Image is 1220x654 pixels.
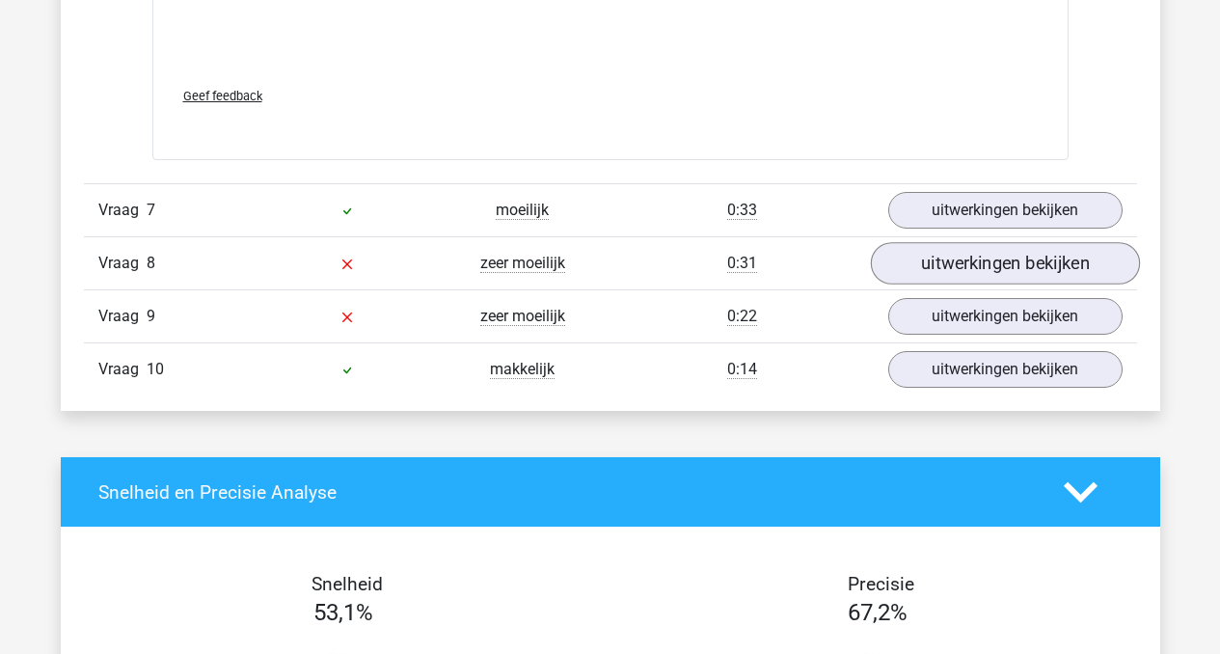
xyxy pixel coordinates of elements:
span: Vraag [98,252,147,275]
span: zeer moeilijk [480,254,565,273]
span: 0:22 [727,307,757,326]
span: moeilijk [496,201,549,220]
span: Vraag [98,305,147,328]
span: zeer moeilijk [480,307,565,326]
span: 9 [147,307,155,325]
a: uitwerkingen bekijken [888,351,1123,388]
span: 8 [147,254,155,272]
span: Geef feedback [183,89,262,103]
span: 7 [147,201,155,219]
span: 67,2% [848,599,908,626]
span: 0:31 [727,254,757,273]
h4: Snelheid [98,573,596,595]
span: makkelijk [490,360,555,379]
span: 53,1% [313,599,373,626]
a: uitwerkingen bekijken [888,192,1123,229]
h4: Snelheid en Precisie Analyse [98,481,1035,504]
span: 0:33 [727,201,757,220]
span: 0:14 [727,360,757,379]
h4: Precisie [633,573,1130,595]
span: Vraag [98,199,147,222]
a: uitwerkingen bekijken [888,298,1123,335]
span: 10 [147,360,164,378]
a: uitwerkingen bekijken [870,242,1139,285]
span: Vraag [98,358,147,381]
